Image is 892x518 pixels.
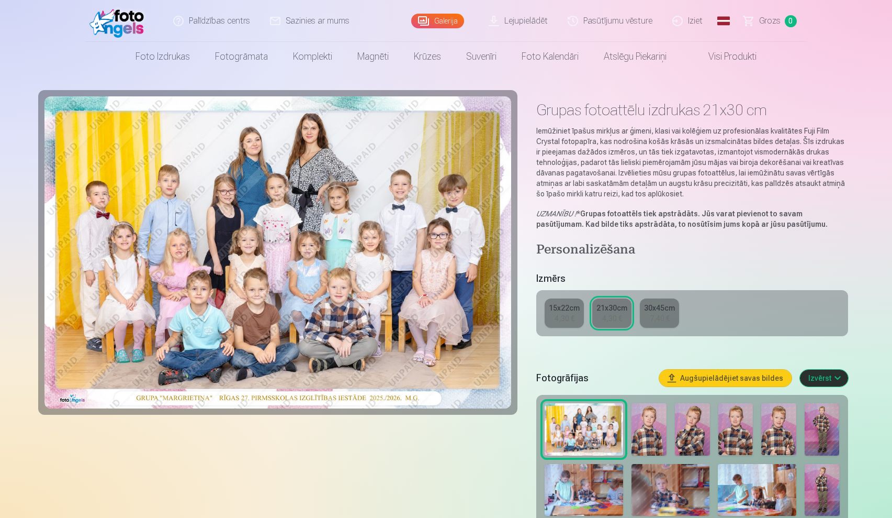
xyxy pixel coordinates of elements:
[759,15,781,27] span: Grozs
[536,242,848,259] h4: Personalizēšana
[545,299,584,328] a: 15x22cm4,30 €
[536,126,848,199] p: Iemūžiniet īpašus mirkļus ar ģimeni, klasi vai kolēģiem uz profesionālas kvalitātes Fuji Film Cry...
[536,371,650,385] h5: Fotogrāfijas
[659,370,792,387] button: Augšupielādējiet savas bildes
[591,42,679,71] a: Atslēgu piekariņi
[679,42,769,71] a: Visi produkti
[785,15,797,27] span: 0
[650,313,670,324] div: 7,40 €
[536,210,828,228] strong: Grupas fotoattēls tiek apstrādāts. Jūs varat pievienot to savam pasūtījumam. Kad bilde tiks apstr...
[401,42,454,71] a: Krūzes
[536,210,577,218] em: UZMANĪBU !
[602,313,622,324] div: 4,30 €
[202,42,280,71] a: Fotogrāmata
[644,303,675,313] div: 30x45cm
[536,101,848,119] h1: Grupas fotoattēlu izdrukas 21x30 cm
[549,303,580,313] div: 15x22cm
[345,42,401,71] a: Magnēti
[509,42,591,71] a: Foto kalendāri
[596,303,627,313] div: 21x30cm
[555,313,574,324] div: 4,30 €
[536,271,848,286] h5: Izmērs
[280,42,345,71] a: Komplekti
[89,4,150,38] img: /fa1
[123,42,202,71] a: Foto izdrukas
[454,42,509,71] a: Suvenīri
[592,299,631,328] a: 21x30cm4,30 €
[640,299,679,328] a: 30x45cm7,40 €
[800,370,848,387] button: Izvērst
[411,14,464,28] a: Galerija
